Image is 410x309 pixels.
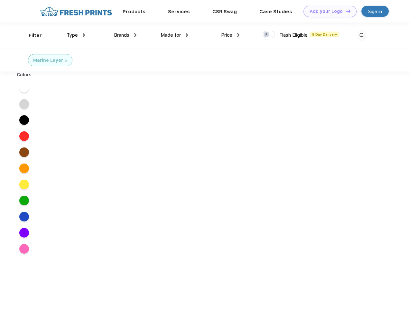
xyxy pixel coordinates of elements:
[221,32,232,38] span: Price
[310,32,339,37] span: 5 Day Delivery
[38,6,114,17] img: fo%20logo%202.webp
[212,9,237,14] a: CSR Swag
[346,9,350,13] img: DT
[186,33,188,37] img: dropdown.png
[67,32,78,38] span: Type
[114,32,129,38] span: Brands
[357,30,367,41] img: desktop_search.svg
[168,9,190,14] a: Services
[237,33,239,37] img: dropdown.png
[310,9,343,14] div: Add your Logo
[134,33,136,37] img: dropdown.png
[361,6,389,17] a: Sign in
[123,9,145,14] a: Products
[83,33,85,37] img: dropdown.png
[65,60,67,62] img: filter_cancel.svg
[33,57,63,64] div: Marine Layer
[279,32,308,38] span: Flash Eligible
[29,32,42,39] div: Filter
[12,71,37,78] div: Colors
[161,32,181,38] span: Made for
[368,8,382,15] div: Sign in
